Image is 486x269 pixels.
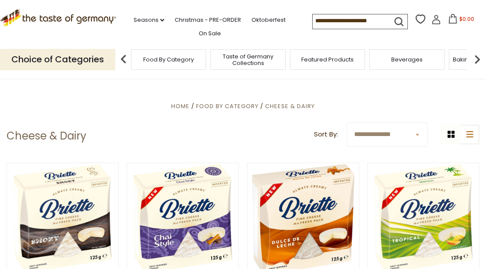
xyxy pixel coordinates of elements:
a: On Sale [199,29,221,38]
a: Beverages [391,56,423,63]
a: Food By Category [196,102,259,110]
label: Sort By: [314,129,338,140]
img: next arrow [469,51,486,68]
a: Cheese & Dairy [265,102,315,110]
a: Seasons [134,15,164,25]
span: $0.00 [459,15,474,23]
a: Home [171,102,190,110]
a: Featured Products [301,56,354,63]
button: $0.00 [443,14,480,27]
a: Christmas - PRE-ORDER [175,15,241,25]
h1: Cheese & Dairy [7,129,86,143]
a: Oktoberfest [252,15,286,25]
img: previous arrow [115,51,132,68]
a: Taste of Germany Collections [213,53,283,66]
a: Food By Category [143,56,194,63]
